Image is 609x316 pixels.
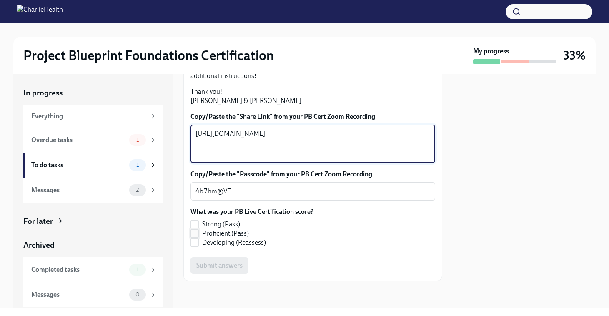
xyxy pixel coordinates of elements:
a: Everything [23,105,163,128]
label: Copy/Paste the "Passcode" from your PB Cert Zoom Recording [190,170,435,179]
a: For later [23,216,163,227]
h2: Project Blueprint Foundations Certification [23,47,274,64]
span: Developing (Reassess) [202,238,266,247]
span: Proficient (Pass) [202,229,249,238]
span: 0 [130,291,145,298]
div: To do tasks [31,161,126,170]
a: Completed tasks1 [23,257,163,282]
h3: 33% [563,48,586,63]
span: Strong (Pass) [202,220,240,229]
a: Archived [23,240,163,251]
a: In progress [23,88,163,98]
a: Messages2 [23,178,163,203]
span: 1 [131,266,144,273]
span: 1 [131,137,144,143]
a: Overdue tasks1 [23,128,163,153]
div: Everything [31,112,146,121]
textarea: 4b7hm@VE [195,186,430,196]
label: Copy/Paste the "Share Link" from your PB Cert Zoom Recording [190,112,435,121]
div: Messages [31,186,126,195]
div: Messages [31,290,126,299]
a: To do tasks1 [23,153,163,178]
label: What was your PB Live Certification score? [190,207,313,216]
img: CharlieHealth [17,5,63,18]
strong: My progress [473,47,509,56]
a: Messages0 [23,282,163,307]
div: Completed tasks [31,265,126,274]
div: Overdue tasks [31,135,126,145]
p: Thank you! [PERSON_NAME] & [PERSON_NAME] [190,87,435,105]
div: For later [23,216,53,227]
textarea: [URL][DOMAIN_NAME] [195,129,430,159]
span: 2 [131,187,144,193]
span: 1 [131,162,144,168]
